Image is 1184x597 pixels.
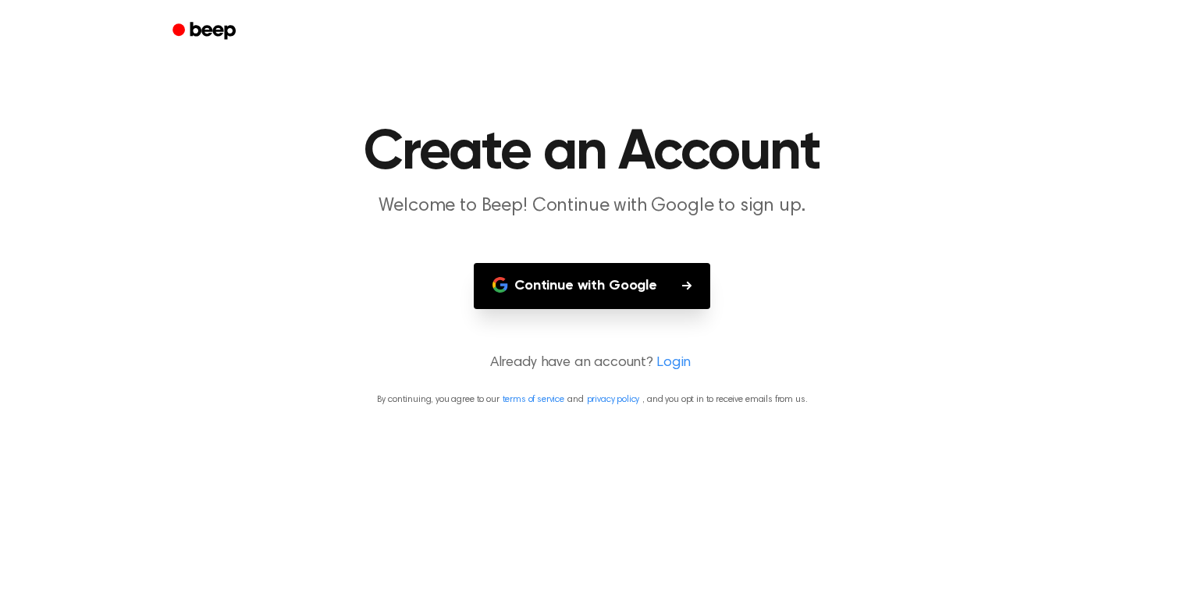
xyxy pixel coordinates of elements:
p: Already have an account? [19,353,1165,374]
a: privacy policy [587,395,640,404]
p: By continuing, you agree to our and , and you opt in to receive emails from us. [19,393,1165,407]
h1: Create an Account [193,125,992,181]
p: Welcome to Beep! Continue with Google to sign up. [293,194,892,219]
a: Login [656,353,691,374]
button: Continue with Google [474,263,710,309]
a: terms of service [503,395,564,404]
a: Beep [162,16,250,47]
